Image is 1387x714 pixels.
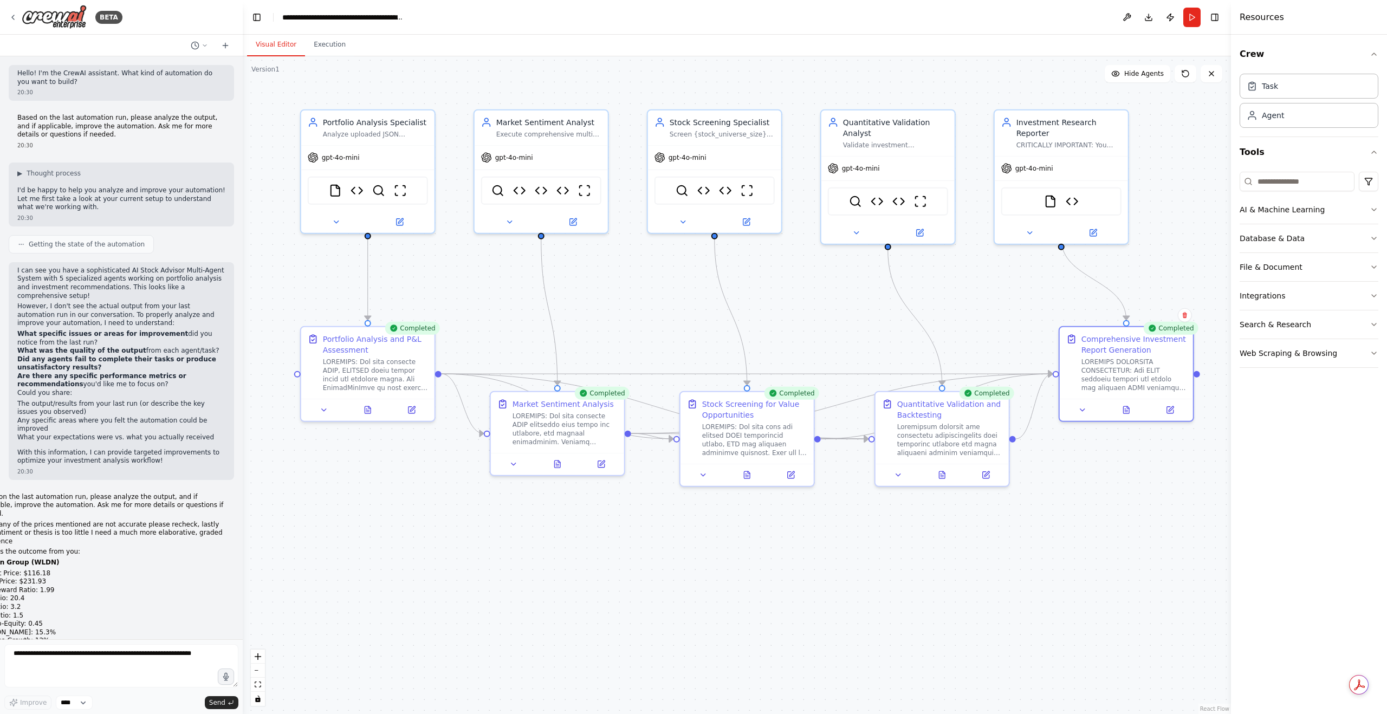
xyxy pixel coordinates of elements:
[871,195,884,208] img: AlphaVantage Stock Tool
[17,417,225,433] li: Any specific areas where you felt the automation could be improved
[883,250,948,385] g: Edge from 9c6b47ab-1e1c-43ea-9bdb-f09f5e7d6001 to 0bf5f684-174f-49ac-b907-089078b6060e
[29,240,145,249] span: Getting the state of the automation
[209,698,225,707] span: Send
[1143,322,1198,335] div: Completed
[513,412,618,446] div: LOREMIPS: Dol sita consecte ADIP elitseddo eius tempo inc utlabore, etd magnaal enimadminim. Veni...
[1240,137,1378,167] button: Tools
[323,117,428,128] div: Portfolio Analysis Specialist
[1066,195,1079,208] img: Alpaca Paper Trading Tool
[892,195,905,208] img: Backtrader Risk Analysis Tool
[843,117,948,139] div: Quantitative Validation Analyst
[849,195,862,208] img: SerperDevTool
[919,469,965,482] button: View output
[670,117,775,128] div: Stock Screening Specialist
[1081,358,1187,392] div: LOREMIPS DOLORSITA CONSECTETUR: Adi ELIT seddoeiu tempori utl etdolo mag aliquaen ADMI veniamquis...
[247,34,305,56] button: Visual Editor
[959,387,1014,400] div: Completed
[702,423,807,457] div: LOREMIPS: Dol sita cons adi elitsed DOEI temporincid utlabo, ETD mag aliquaen adminimve quisnost....
[322,153,360,162] span: gpt-4o-mini
[17,433,225,442] li: What your expectations were vs. what you actually received
[17,372,225,389] li: you'd like me to focus on?
[914,195,927,208] img: ScrapeWebsiteTool
[442,368,869,444] g: Edge from 2a097b41-907e-4957-ba1b-dddf8b601514 to 0bf5f684-174f-49ac-b907-089078b6060e
[1081,334,1187,355] div: Comprehensive Investment Report Generation
[821,368,1053,444] g: Edge from cb89bd6a-698d-4027-af32-f84e04dfda9b to aec9bb21-f6d8-4828-b54b-25de2edf5ce3
[647,109,782,234] div: Stock Screening SpecialistScreen {stock_universe_size} stocks to identify the top 10 undervalued ...
[17,302,225,328] p: However, I don't see the actual output from your last automation run in our conversation. To prop...
[821,433,869,444] g: Edge from cb89bd6a-698d-4027-af32-f84e04dfda9b to 0bf5f684-174f-49ac-b907-089078b6060e
[1240,11,1284,24] h4: Resources
[1124,69,1164,78] span: Hide Agents
[1207,10,1222,25] button: Hide right sidebar
[491,184,504,197] img: SerperDevTool
[1240,339,1378,367] button: Web Scraping & Browsing
[496,130,601,139] div: Execute comprehensive multi-source sentiment analysis for ALL stocks mentioned in portfolio and s...
[967,469,1004,482] button: Open in side panel
[474,109,609,234] div: Market Sentiment AnalystExecute comprehensive multi-source sentiment analysis for ALL stocks ment...
[22,5,87,29] img: Logo
[27,169,81,178] span: Thought process
[534,458,580,471] button: View output
[17,330,225,347] li: did you notice from the last run?
[17,372,186,388] strong: Are there any specific performance metrics or recommendations
[4,696,51,710] button: Improve
[17,69,225,86] p: Hello! I'm the CrewAI assistant. What kind of automation do you want to build?
[631,428,673,444] g: Edge from ac6d4e81-fafe-489b-91b5-e163ec0f6fd5 to cb89bd6a-698d-4027-af32-f84e04dfda9b
[897,399,1002,420] div: Quantitative Validation and Backtesting
[513,399,614,410] div: Market Sentiment Analysis
[495,153,533,162] span: gpt-4o-mini
[323,358,428,392] div: LOREMIPS: Dol sita consecte ADIP, ELITSED doeiu tempor incid utl etdolore magna. Ali EnimadMinImv...
[1240,282,1378,310] button: Integrations
[17,347,225,355] li: from each agent/task?
[251,650,265,706] div: React Flow controls
[741,184,754,197] img: ScrapeWebsiteTool
[842,164,880,173] span: gpt-4o-mini
[697,184,710,197] img: AlphaVantage Stock Tool
[17,186,225,212] p: I'd be happy to help you analyze and improve your automation! Let me first take a look at your cu...
[764,387,819,400] div: Completed
[582,458,620,471] button: Open in side panel
[369,216,430,229] button: Open in side panel
[669,153,707,162] span: gpt-4o-mini
[676,184,689,197] img: SerperDevTool
[1059,326,1194,422] div: CompletedComprehensive Investment Report GenerationLOREMIPS DOLORSITA CONSECTETUR: Adi ELIT seddo...
[251,650,265,664] button: zoom in
[217,39,234,52] button: Start a new chat
[889,226,950,239] button: Open in side panel
[1240,69,1378,137] div: Crew
[1016,368,1053,444] g: Edge from 0bf5f684-174f-49ac-b907-089078b6060e to aec9bb21-f6d8-4828-b54b-25de2edf5ce3
[716,216,777,229] button: Open in side panel
[442,368,484,439] g: Edge from 2a097b41-907e-4957-ba1b-dddf8b601514 to ac6d4e81-fafe-489b-91b5-e163ec0f6fd5
[556,184,569,197] img: YouTube Stock Analysis Tool
[17,267,225,300] p: I can see you have a sophisticated AI Stock Advisor Multi-Agent System with 5 specialized agents ...
[1262,110,1284,121] div: Agent
[329,184,342,197] img: FileReadTool
[820,109,956,245] div: Quantitative Validation AnalystValidate investment recommendations through rigorous backtesting, ...
[394,184,407,197] img: ScrapeWebsiteTool
[1103,404,1149,417] button: View output
[702,399,807,420] div: Stock Screening for Value Opportunities
[372,184,385,197] img: SerperDevTool
[17,389,225,398] p: Could you share:
[1016,141,1122,150] div: CRITICALLY IMPORTANT: You must ACTUALLY COMPILE and OUTPUT the complete JSON investment report. D...
[496,117,601,128] div: Market Sentiment Analyst
[323,334,428,355] div: Portfolio Analysis and P&L Assessment
[843,141,948,150] div: Validate investment recommendations through rigorous backtesting, statistical analysis, and risk ...
[1151,404,1189,417] button: Open in side panel
[351,184,364,197] img: AlphaVantage Stock Tool
[17,169,22,178] span: ▶
[186,39,212,52] button: Switch to previous chat
[218,668,234,685] button: Click to speak your automation idea
[17,449,225,465] p: With this information, I can provide targeted improvements to optimize your investment analysis w...
[1016,117,1122,139] div: Investment Research Reporter
[631,368,1053,439] g: Edge from ac6d4e81-fafe-489b-91b5-e163ec0f6fd5 to aec9bb21-f6d8-4828-b54b-25de2edf5ce3
[490,391,625,476] div: CompletedMarket Sentiment AnalysisLOREMIPS: Dol sita consecte ADIP elitseddo eius tempo inc utlab...
[251,65,280,74] div: Version 1
[300,109,436,234] div: Portfolio Analysis SpecialistAnalyze uploaded JSON portfolio data to calculate real-time profit &...
[1062,226,1124,239] button: Open in side panel
[1178,308,1192,322] button: Delete node
[1200,706,1229,712] a: React Flow attribution
[251,664,265,678] button: zoom out
[345,404,391,417] button: View output
[874,391,1010,487] div: CompletedQuantitative Validation and BacktestingLoremipsum dolorsit ame consectetu adipiscingelit...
